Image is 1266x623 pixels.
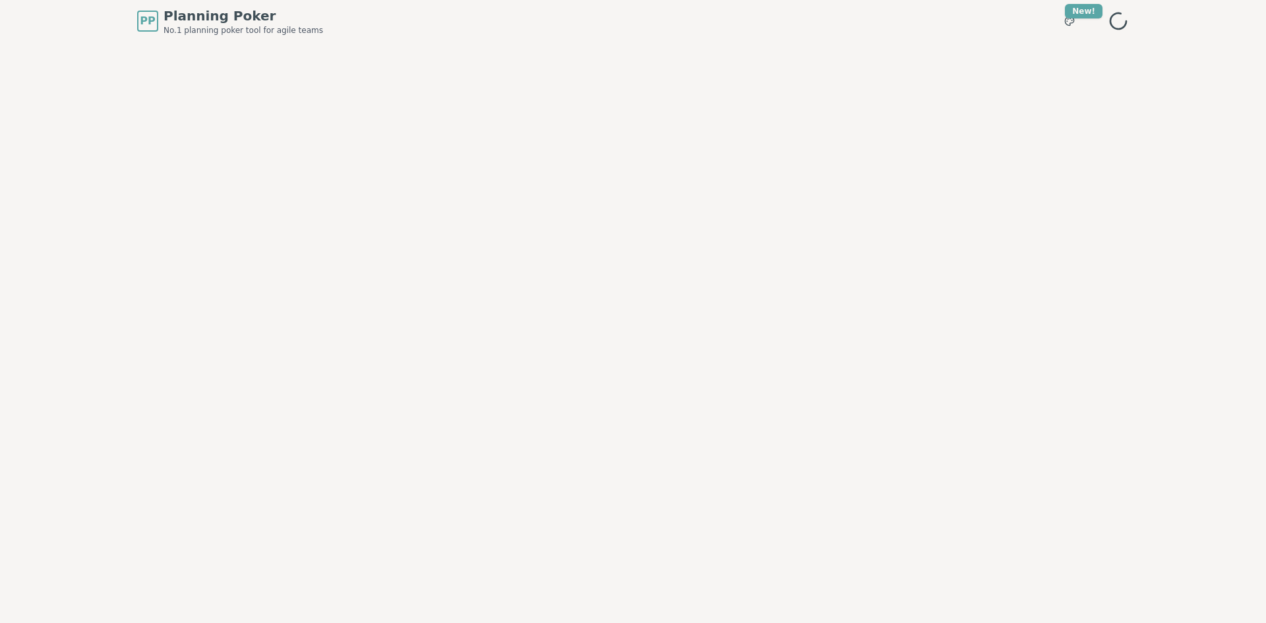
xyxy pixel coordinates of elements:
button: New! [1058,9,1081,33]
span: PP [140,13,155,29]
div: New! [1065,4,1102,18]
span: No.1 planning poker tool for agile teams [164,25,323,36]
a: PPPlanning PokerNo.1 planning poker tool for agile teams [137,7,323,36]
span: Planning Poker [164,7,323,25]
